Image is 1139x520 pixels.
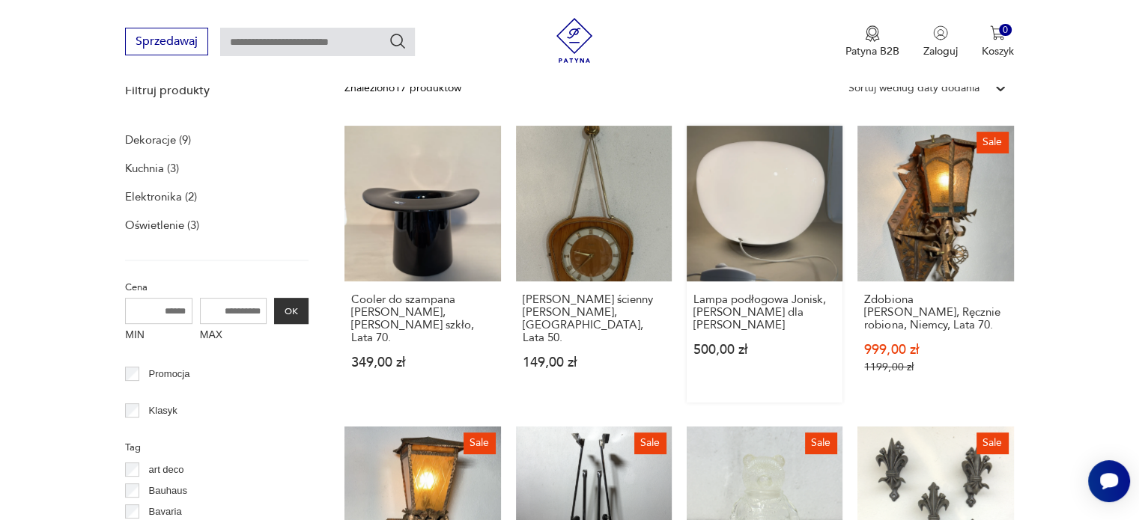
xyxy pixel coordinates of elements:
[351,356,493,369] p: 349,00 zł
[125,158,179,179] a: Kuchnia (3)
[389,32,407,50] button: Szukaj
[845,25,899,58] a: Ikona medaluPatyna B2B
[516,126,672,403] a: Zegar ścienny Mauthe, Niemcy, Lata 50.[PERSON_NAME] ścienny [PERSON_NAME], [GEOGRAPHIC_DATA], Lat...
[125,129,191,150] a: Dekoracje (9)
[848,80,979,97] div: Sortuj według daty dodania
[523,293,665,344] h3: [PERSON_NAME] ścienny [PERSON_NAME], [GEOGRAPHIC_DATA], Lata 50.
[149,504,182,520] p: Bavaria
[845,44,899,58] p: Patyna B2B
[125,37,208,48] a: Sprzedawaj
[149,403,177,419] p: Klasyk
[845,25,899,58] button: Patyna B2B
[149,462,184,478] p: art deco
[552,18,597,63] img: Patyna - sklep z meblami i dekoracjami vintage
[923,25,958,58] button: Zaloguj
[125,28,208,55] button: Sprzedawaj
[125,279,309,296] p: Cena
[125,324,192,348] label: MIN
[200,324,267,348] label: MAX
[865,25,880,42] img: Ikona medalu
[125,186,197,207] a: Elektronika (2)
[351,293,493,344] h3: Cooler do szampana [PERSON_NAME], [PERSON_NAME] szkło, Lata 70.
[125,439,309,456] p: Tag
[864,293,1006,331] h3: Zdobiona [PERSON_NAME], Ręcznie robiona, Niemcy, Lata 70.
[990,25,1005,40] img: Ikona koszyka
[274,298,309,324] button: OK
[149,366,190,382] p: Promocja
[149,483,187,499] p: Bauhaus
[344,80,461,97] div: Znaleziono 17 produktów
[693,293,836,331] h3: Lampa podłogowa Jonisk, [PERSON_NAME] dla [PERSON_NAME]
[982,25,1014,58] button: 0Koszyk
[864,343,1006,356] p: 999,00 zł
[857,126,1013,403] a: SaleZdobiona Miedziana Latarnia, Ręcznie robiona, Niemcy, Lata 70.Zdobiona [PERSON_NAME], Ręcznie...
[693,343,836,356] p: 500,00 zł
[999,24,1012,37] div: 0
[982,44,1014,58] p: Koszyk
[687,126,842,403] a: Lampa podłogowa Jonisk, Carl Öjerstam dla IkeaLampa podłogowa Jonisk, [PERSON_NAME] dla [PERSON_N...
[125,215,199,236] a: Oświetlenie (3)
[933,25,948,40] img: Ikonka użytkownika
[125,82,309,99] p: Filtruj produkty
[864,361,1006,373] p: 1199,00 zł
[523,356,665,369] p: 149,00 zł
[1088,460,1130,502] iframe: Smartsupp widget button
[344,126,500,403] a: Cooler do szampana Leonardo, Czarne szkło, Lata 70.Cooler do szampana [PERSON_NAME], [PERSON_NAME...
[923,44,958,58] p: Zaloguj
